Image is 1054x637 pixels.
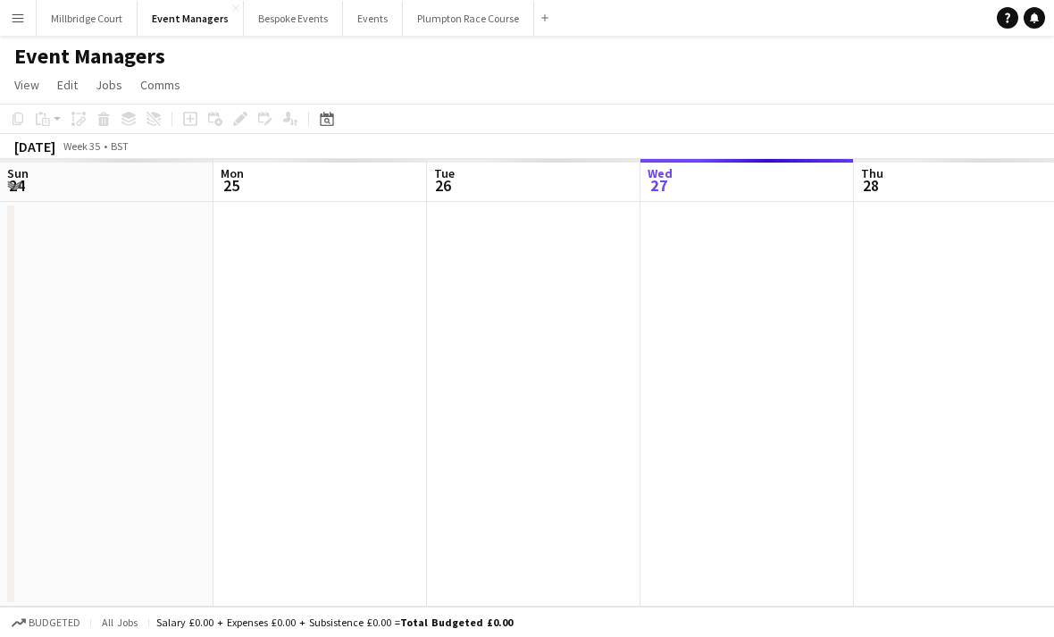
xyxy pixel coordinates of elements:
button: Millbridge Court [37,1,138,36]
span: Budgeted [29,616,80,629]
span: View [14,77,39,93]
a: View [7,73,46,96]
span: Week 35 [59,139,104,153]
span: Mon [221,165,244,181]
a: Jobs [88,73,130,96]
span: All jobs [98,616,141,629]
a: Edit [50,73,85,96]
div: [DATE] [14,138,55,155]
span: 24 [4,175,29,196]
span: 28 [858,175,883,196]
button: Bespoke Events [244,1,343,36]
span: Thu [861,165,883,181]
button: Event Managers [138,1,244,36]
span: Wed [648,165,673,181]
h1: Event Managers [14,43,165,70]
div: BST [111,139,129,153]
span: Tue [434,165,455,181]
span: 25 [218,175,244,196]
a: Comms [133,73,188,96]
span: Jobs [96,77,122,93]
div: Salary £0.00 + Expenses £0.00 + Subsistence £0.00 = [156,616,513,629]
button: Events [343,1,403,36]
span: 27 [645,175,673,196]
span: Edit [57,77,78,93]
span: Sun [7,165,29,181]
button: Plumpton Race Course [403,1,534,36]
span: Total Budgeted £0.00 [400,616,513,629]
span: 26 [431,175,455,196]
span: Comms [140,77,180,93]
button: Budgeted [9,613,83,633]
